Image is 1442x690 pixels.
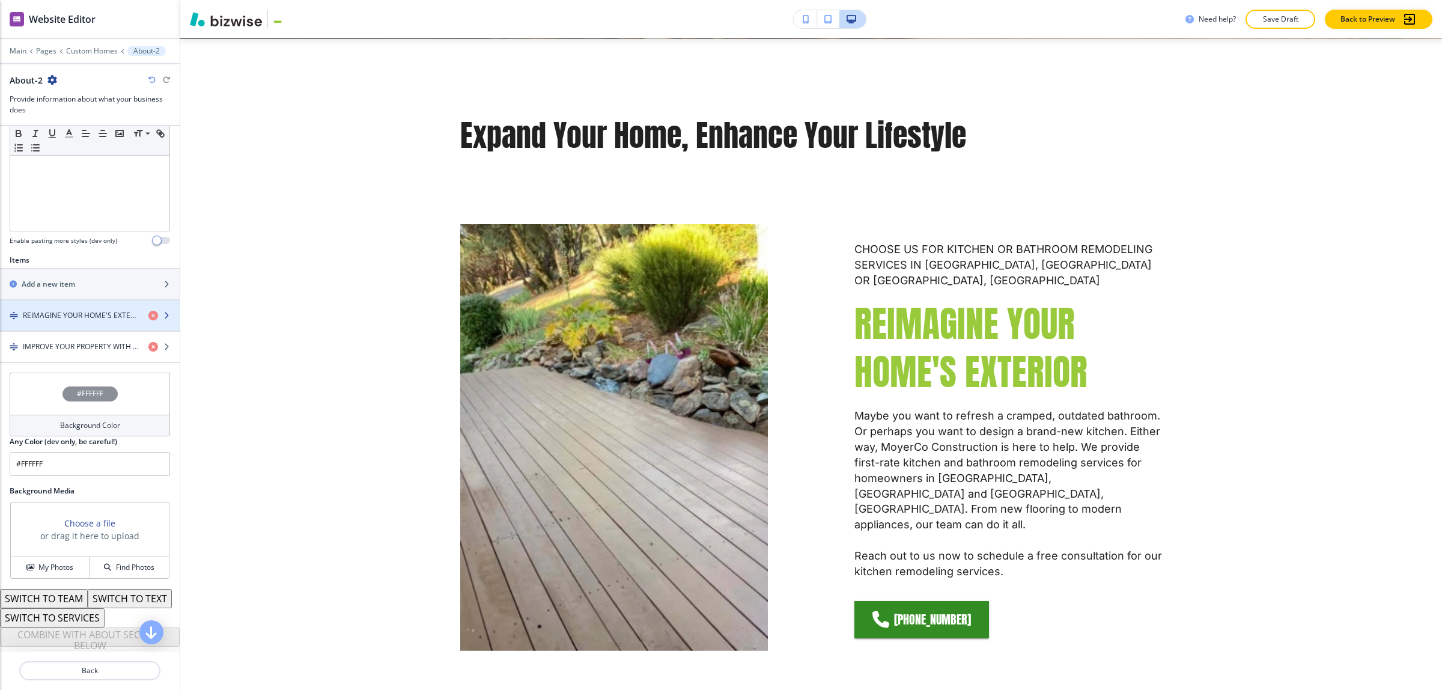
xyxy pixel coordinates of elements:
[19,661,160,680] button: Back
[854,601,989,638] a: [PHONE_NUMBER]
[854,242,1162,289] p: CHOOSE US FOR KITCHEN OR BATHROOM REMODELING SERVICES IN [GEOGRAPHIC_DATA], [GEOGRAPHIC_DATA] OR ...
[23,310,139,321] h4: REIMAGINE YOUR HOME'S EXTERIOR
[1261,14,1300,25] p: Save Draft
[60,420,120,431] h4: Background Color
[10,94,170,115] h3: Provide information about what your business does
[64,517,115,530] button: Choose a file
[1246,10,1315,29] button: Save Draft
[854,296,1088,399] span: REIMAGINE YOUR HOME'S EXTERIOR
[90,557,169,578] button: Find Photos
[10,236,117,245] h4: Enable pasting more styles (dev only)
[127,46,166,56] button: About-2
[190,12,262,26] img: Bizwise Logo
[1199,14,1236,25] h3: Need help?
[133,47,160,55] p: About-2
[460,115,1162,156] p: Expand Your Home, Enhance Your Lifestyle
[10,486,170,496] h2: Background Media
[11,557,90,578] button: My Photos
[116,562,154,573] h4: Find Photos
[38,562,73,573] h4: My Photos
[10,311,18,320] img: Drag
[1340,14,1395,25] p: Back to Preview
[10,343,18,351] img: Drag
[10,436,117,447] h2: Any Color (dev only, be careful!)
[66,47,118,55] button: Custom Homes
[854,408,1162,533] p: Maybe you want to refresh a cramped, outdated bathroom. Or perhaps you want to design a brand-new...
[20,665,159,676] p: Back
[77,388,103,399] h4: #FFFFFF
[23,341,139,352] h4: IMPROVE YOUR PROPERTY WITH THESE UPGRADES
[29,12,96,26] h2: Website Editor
[10,12,24,26] img: editor icon
[273,14,305,24] img: Your Logo
[10,47,26,55] button: Main
[10,74,43,87] h2: About-2
[1325,10,1432,29] button: Back to Preview
[88,589,172,608] button: SWITCH TO TEXT
[10,255,29,266] h2: Items
[854,548,1162,579] p: Reach out to us now to schedule a free consultation for our kitchen remodeling services.
[40,530,139,542] h3: or drag it here to upload
[10,501,170,579] div: Choose a fileor drag it here to uploadMy PhotosFind Photos
[36,47,56,55] button: Pages
[22,279,75,290] h2: Add a new item
[460,224,768,651] img: <p><span style="color: rgb(152, 202, 59);">REIMAGINE YOUR HOME'S EXTERIOR</span></p>
[10,373,170,436] button: #FFFFFFBackground Color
